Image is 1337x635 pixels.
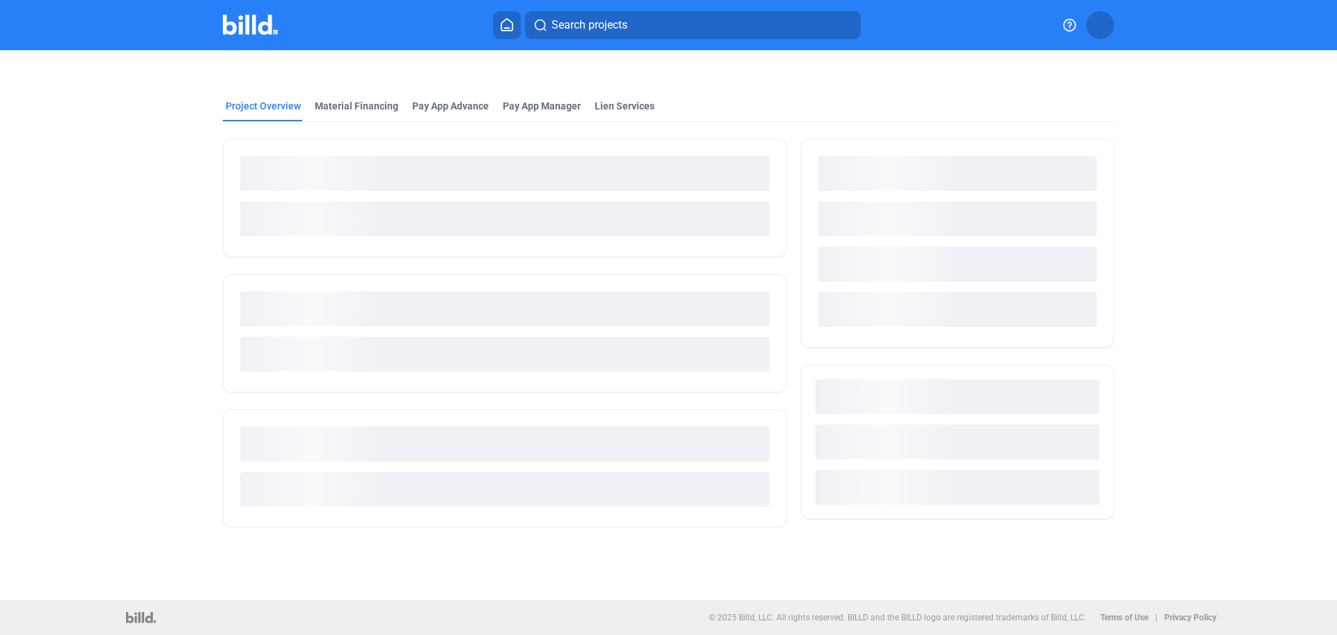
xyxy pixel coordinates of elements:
[223,15,278,35] img: Billd Company Logo
[818,156,1097,191] div: loading
[240,427,769,461] div: loading
[815,470,1100,505] div: loading
[503,99,581,113] span: Pay App Manager
[818,247,1097,282] div: loading
[240,337,769,372] div: loading
[525,11,861,39] button: Search projects
[1164,613,1217,622] b: Privacy Policy
[818,201,1097,236] div: loading
[226,99,301,113] div: Project Overview
[818,292,1097,327] div: loading
[412,99,489,113] div: Pay App Advance
[315,99,398,113] div: Material Financing
[240,156,769,191] div: loading
[126,612,156,623] img: logo
[240,201,769,236] div: loading
[595,99,655,113] div: Lien Services
[815,424,1100,459] div: loading
[1155,613,1157,622] p: |
[709,613,1086,622] p: © 2025 Billd, LLC. All rights reserved. BILLD and the BILLD logo are registered trademarks of Bil...
[240,291,769,326] div: loading
[240,472,769,507] div: loading
[1100,613,1148,622] b: Terms of Use
[552,17,627,33] span: Search projects
[815,379,1100,414] div: loading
